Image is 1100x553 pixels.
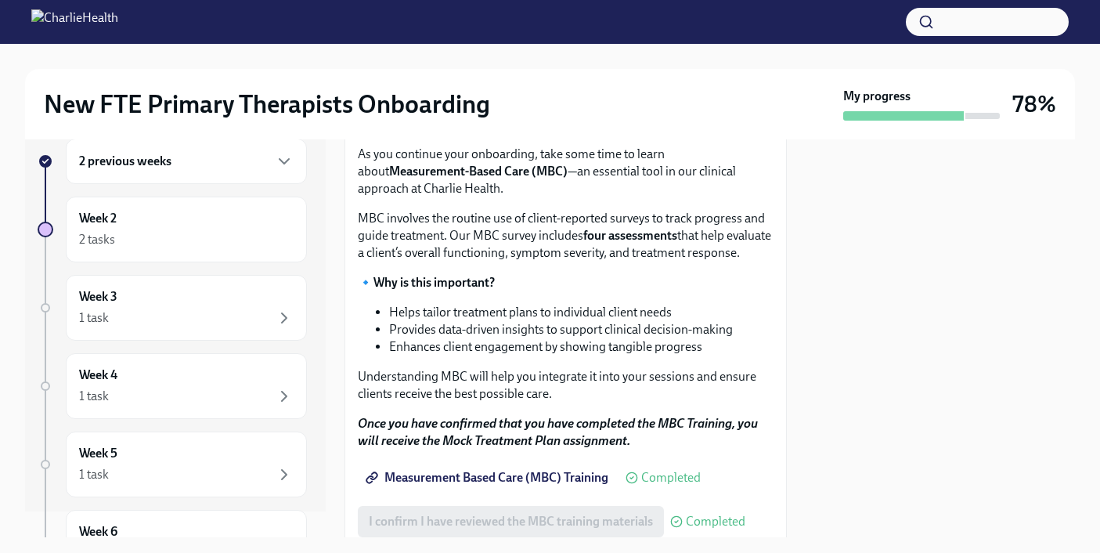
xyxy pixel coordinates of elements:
[389,321,774,338] li: Provides data-driven insights to support clinical decision-making
[358,462,619,493] a: Measurement Based Care (MBC) Training
[79,367,117,384] h6: Week 4
[389,164,568,179] strong: Measurement-Based Care (MBC)
[38,432,307,497] a: Week 51 task
[79,445,117,462] h6: Week 5
[358,416,758,448] strong: Once you have confirmed that you have completed the MBC Training, you will receive the Mock Treat...
[358,210,774,262] p: MBC involves the routine use of client-reported surveys to track progress and guide treatment. Ou...
[38,197,307,262] a: Week 22 tasks
[641,472,701,484] span: Completed
[389,338,774,356] li: Enhances client engagement by showing tangible progress
[686,515,745,528] span: Completed
[31,9,118,34] img: CharlieHealth
[79,466,109,483] div: 1 task
[38,353,307,419] a: Week 41 task
[369,470,608,486] span: Measurement Based Care (MBC) Training
[1012,90,1056,118] h3: 78%
[389,304,774,321] li: Helps tailor treatment plans to individual client needs
[66,139,307,184] div: 2 previous weeks
[79,210,117,227] h6: Week 2
[79,288,117,305] h6: Week 3
[44,89,490,120] h2: New FTE Primary Therapists Onboarding
[79,388,109,405] div: 1 task
[38,275,307,341] a: Week 31 task
[358,146,774,197] p: As you continue your onboarding, take some time to learn about —an essential tool in our clinical...
[373,275,495,290] strong: Why is this important?
[79,309,109,327] div: 1 task
[843,88,911,105] strong: My progress
[583,228,677,243] strong: four assessments
[358,274,774,291] p: 🔹
[358,368,774,403] p: Understanding MBC will help you integrate it into your sessions and ensure clients receive the be...
[79,523,117,540] h6: Week 6
[79,231,115,248] div: 2 tasks
[79,153,171,170] h6: 2 previous weeks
